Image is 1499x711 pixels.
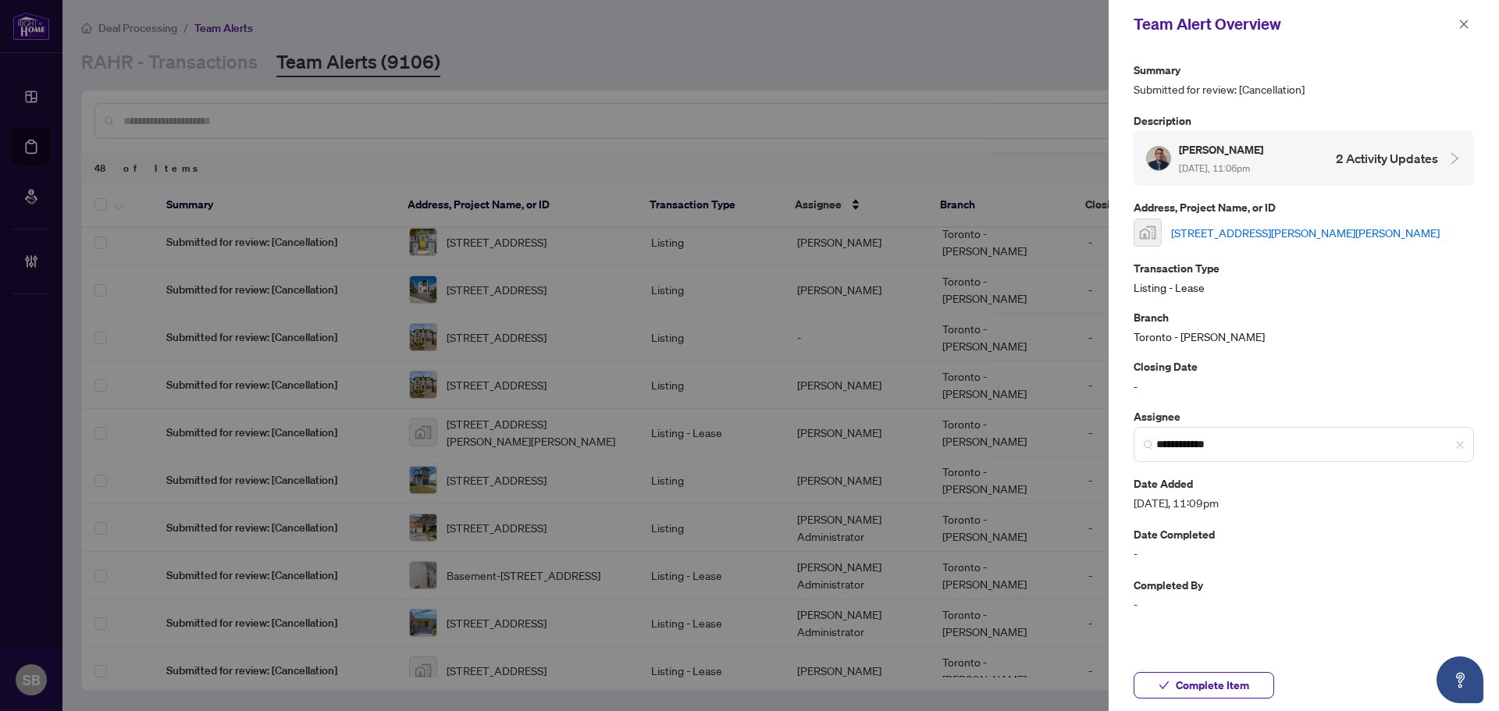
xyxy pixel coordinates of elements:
span: [DATE], 11:09pm [1134,494,1474,512]
span: - [1134,595,1474,613]
p: Completed By [1134,576,1474,594]
span: check [1159,680,1170,691]
p: Description [1134,112,1474,130]
div: Listing - Lease [1134,259,1474,296]
span: [DATE], 11:06pm [1179,162,1250,174]
p: Date Added [1134,475,1474,492]
span: - [1134,545,1474,563]
p: Assignee [1134,407,1474,425]
span: close [1455,440,1465,450]
span: close [1458,19,1469,30]
p: Branch [1134,308,1474,326]
p: Transaction Type [1134,259,1474,277]
p: Date Completed [1134,525,1474,543]
p: Address, Project Name, or ID [1134,198,1474,216]
div: Toronto - [PERSON_NAME] [1134,308,1474,345]
p: Closing Date [1134,357,1474,375]
img: Profile Icon [1147,147,1170,170]
div: Team Alert Overview [1134,12,1454,36]
div: - [1134,357,1474,394]
span: Complete Item [1176,673,1249,698]
div: Profile Icon[PERSON_NAME] [DATE], 11:06pm2 Activity Updates [1134,131,1474,186]
img: thumbnail-img [1134,219,1161,246]
p: Summary [1134,61,1474,79]
button: Open asap [1437,656,1483,703]
img: search_icon [1144,440,1153,450]
button: Complete Item [1134,672,1274,699]
span: Submitted for review: [Cancellation] [1134,80,1474,98]
span: collapsed [1447,151,1462,165]
a: [STREET_ADDRESS][PERSON_NAME][PERSON_NAME] [1171,224,1440,241]
h4: 2 Activity Updates [1336,149,1438,168]
h5: [PERSON_NAME] [1179,140,1266,158]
